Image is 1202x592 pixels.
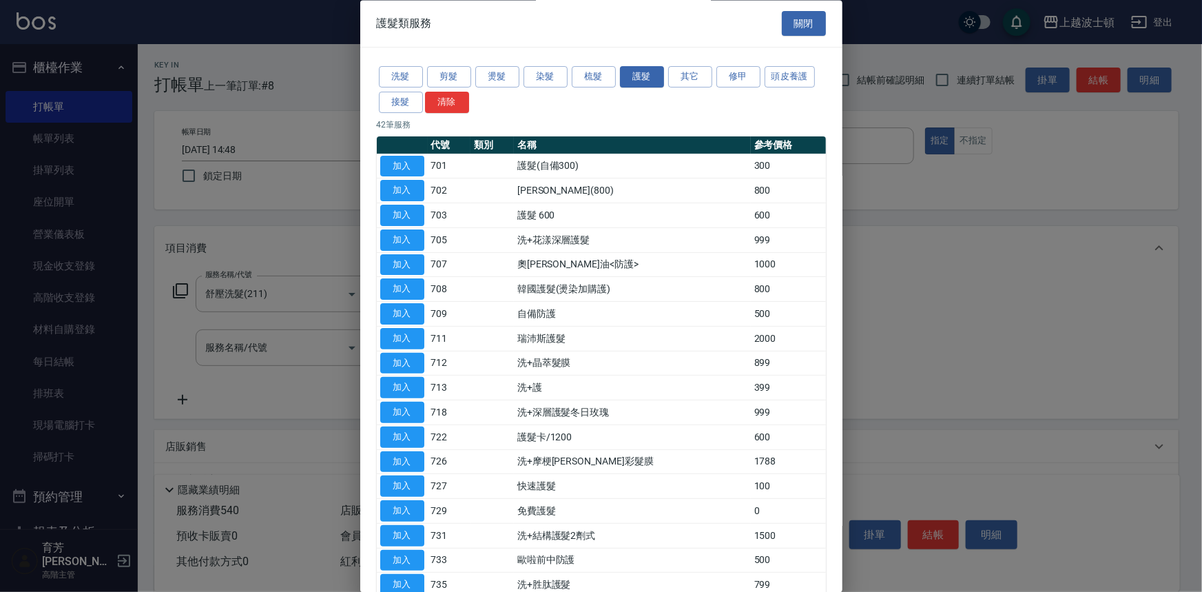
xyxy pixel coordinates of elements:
th: 代號 [428,136,471,154]
button: 護髮 [620,67,664,88]
td: 600 [751,425,826,450]
button: 梳髮 [572,67,616,88]
td: 1500 [751,524,826,549]
td: 洗+摩梗[PERSON_NAME]彩髮膜 [514,450,751,475]
td: 722 [428,425,471,450]
button: 加入 [380,279,424,300]
button: 加入 [380,476,424,498]
button: 加入 [380,156,424,177]
button: 燙髮 [475,67,519,88]
button: 加入 [380,525,424,547]
td: 護髮卡/1200 [514,425,751,450]
td: 702 [428,178,471,203]
td: 899 [751,351,826,376]
td: 718 [428,400,471,425]
td: 快速護髮 [514,474,751,499]
td: 洗+護 [514,376,751,400]
button: 剪髮 [427,67,471,88]
button: 加入 [380,304,424,325]
td: 800 [751,277,826,302]
button: 加入 [380,229,424,251]
td: 999 [751,400,826,425]
td: 韓國護髮(燙染加購護) [514,277,751,302]
td: 999 [751,228,826,253]
td: 399 [751,376,826,400]
button: 加入 [380,378,424,399]
td: 1788 [751,450,826,475]
td: 護髮 600 [514,203,751,228]
td: 洗+結構護髮2劑式 [514,524,751,549]
th: 名稱 [514,136,751,154]
th: 類別 [470,136,514,154]
button: 關閉 [782,11,826,37]
td: 733 [428,549,471,573]
td: 708 [428,277,471,302]
button: 清除 [425,92,469,113]
th: 參考價格 [751,136,826,154]
td: 免費護髮 [514,499,751,524]
td: 711 [428,327,471,351]
td: [PERSON_NAME](800) [514,178,751,203]
td: 500 [751,549,826,573]
button: 加入 [380,451,424,473]
button: 頭皮養護 [765,67,816,88]
td: 713 [428,376,471,400]
td: 0 [751,499,826,524]
td: 712 [428,351,471,376]
button: 加入 [380,254,424,276]
td: 707 [428,253,471,278]
td: 瑞沛斯護髮 [514,327,751,351]
button: 加入 [380,205,424,227]
button: 加入 [380,550,424,571]
td: 701 [428,154,471,179]
td: 300 [751,154,826,179]
td: 705 [428,228,471,253]
td: 洗+花漾深層護髮 [514,228,751,253]
button: 接髮 [379,92,423,113]
td: 500 [751,302,826,327]
td: 703 [428,203,471,228]
td: 709 [428,302,471,327]
p: 42 筆服務 [377,119,826,131]
td: 自備防護 [514,302,751,327]
td: 歐啦前中防護 [514,549,751,573]
td: 729 [428,499,471,524]
td: 洗+晶萃髮膜 [514,351,751,376]
td: 奧[PERSON_NAME]油<防護> [514,253,751,278]
span: 護髮類服務 [377,17,432,30]
button: 加入 [380,353,424,374]
td: 護髮(自備300) [514,154,751,179]
button: 洗髮 [379,67,423,88]
button: 加入 [380,427,424,448]
button: 加入 [380,328,424,349]
button: 修甲 [716,67,760,88]
td: 洗+深層護髮冬日玫瑰 [514,400,751,425]
button: 染髮 [524,67,568,88]
button: 加入 [380,501,424,522]
td: 2000 [751,327,826,351]
td: 600 [751,203,826,228]
button: 其它 [668,67,712,88]
td: 726 [428,450,471,475]
button: 加入 [380,402,424,424]
td: 100 [751,474,826,499]
td: 727 [428,474,471,499]
td: 731 [428,524,471,549]
button: 加入 [380,181,424,202]
td: 800 [751,178,826,203]
td: 1000 [751,253,826,278]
